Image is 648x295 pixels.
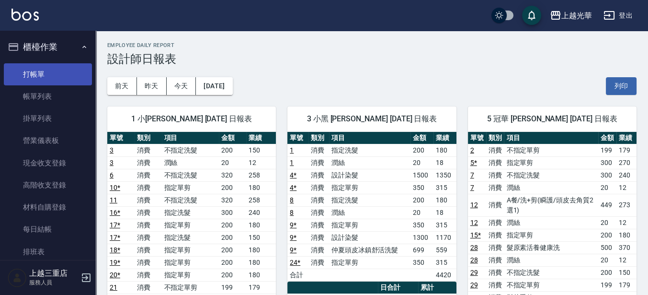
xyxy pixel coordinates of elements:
td: 指定單剪 [504,229,598,241]
td: 180 [246,219,276,231]
td: 270 [616,156,637,169]
td: 1500 [410,169,433,181]
td: 240 [246,206,276,219]
span: 5 冠華 [PERSON_NAME] [DATE] 日報表 [479,114,625,124]
td: 200 [219,181,246,194]
td: 199 [219,281,246,294]
td: 潤絲 [504,254,598,266]
td: 320 [219,169,246,181]
th: 單號 [287,132,308,144]
td: 12 [616,181,637,194]
a: 掛單列表 [4,107,92,130]
button: 昨天 [137,77,167,95]
td: A餐/洗+剪(瞬護/頭皮去角質2選1) [504,194,598,216]
td: 179 [616,144,637,156]
a: 29 [470,269,478,276]
td: 180 [433,194,456,206]
td: 300 [598,169,616,181]
td: 180 [246,244,276,256]
a: 高階收支登錄 [4,174,92,196]
td: 300 [598,156,616,169]
td: 4420 [433,269,456,281]
td: 200 [219,144,246,156]
div: 上越光華 [561,10,592,22]
td: 指定洗髮 [162,231,219,244]
td: 消費 [135,231,162,244]
td: 潤絲 [329,156,411,169]
td: 20 [598,254,616,266]
td: 潤絲 [162,156,219,169]
td: 指定洗髮 [329,144,411,156]
button: 前天 [107,77,137,95]
td: 消費 [135,219,162,231]
td: 消費 [486,254,504,266]
table: a dense table [287,132,456,282]
th: 金額 [219,132,246,144]
td: 指定單剪 [162,269,219,281]
td: 180 [246,181,276,194]
td: 指定單剪 [162,219,219,231]
td: 消費 [308,194,329,206]
a: 29 [470,281,478,289]
td: 潤絲 [504,216,598,229]
td: 指定洗髮 [329,194,411,206]
td: 消費 [308,206,329,219]
td: 180 [616,229,637,241]
th: 類別 [486,132,504,144]
button: 今天 [167,77,196,95]
td: 200 [219,244,246,256]
td: 350 [410,256,433,269]
td: 指定單剪 [162,181,219,194]
td: 消費 [135,256,162,269]
td: 指定單剪 [329,219,411,231]
td: 消費 [486,216,504,229]
a: 12 [470,201,478,209]
th: 單號 [107,132,135,144]
td: 不指定洗髮 [162,194,219,206]
td: 指定單剪 [504,156,598,169]
h5: 上越三重店 [29,269,78,278]
th: 業績 [246,132,276,144]
td: 潤絲 [504,181,598,194]
td: 指定單剪 [329,181,411,194]
td: 180 [246,269,276,281]
td: 20 [410,156,433,169]
th: 項目 [329,132,411,144]
th: 累計 [418,282,456,294]
a: 28 [470,244,478,251]
td: 消費 [486,241,504,254]
button: [DATE] [196,77,232,95]
td: 消費 [135,194,162,206]
td: 12 [246,156,276,169]
td: 消費 [135,156,162,169]
a: 3 [110,146,114,154]
a: 打帳單 [4,63,92,85]
h2: Employee Daily Report [107,42,637,48]
td: 不指定單剪 [504,144,598,156]
td: 消費 [486,266,504,279]
td: 消費 [308,244,329,256]
td: 不指定單剪 [504,279,598,291]
td: 消費 [135,281,162,294]
td: 20 [410,206,433,219]
th: 業績 [616,132,637,144]
th: 單號 [468,132,486,144]
td: 髮原素活養健康洗 [504,241,598,254]
td: 消費 [308,169,329,181]
a: 8 [290,196,294,204]
td: 273 [616,194,637,216]
td: 不指定單剪 [162,281,219,294]
th: 項目 [162,132,219,144]
td: 199 [598,279,616,291]
td: 消費 [308,144,329,156]
td: 18 [433,156,456,169]
td: 180 [246,256,276,269]
td: 消費 [486,194,504,216]
td: 1300 [410,231,433,244]
a: 7 [470,171,474,179]
td: 240 [616,169,637,181]
td: 320 [219,194,246,206]
td: 559 [433,244,456,256]
td: 300 [219,206,246,219]
td: 設計染髮 [329,169,411,181]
